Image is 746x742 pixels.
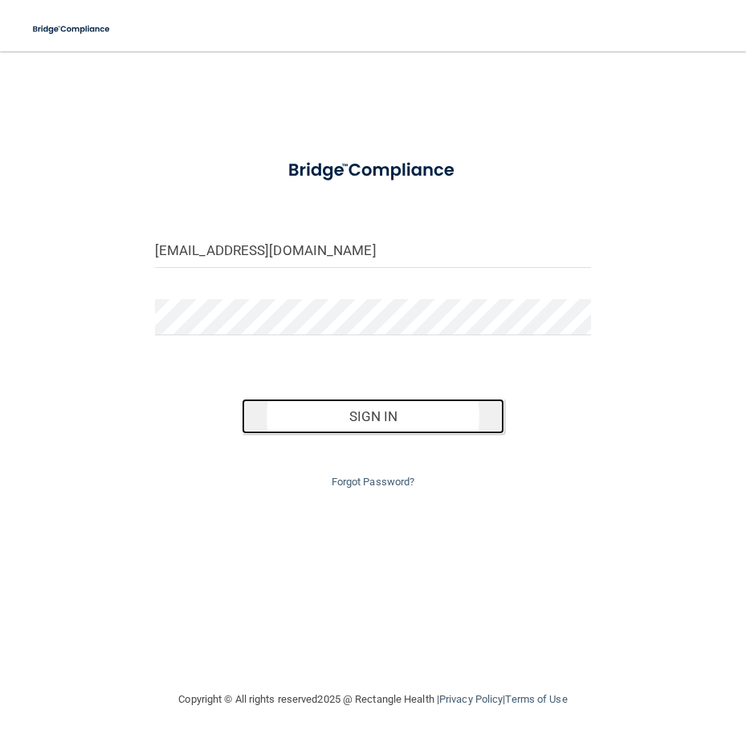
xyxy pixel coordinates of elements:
[332,476,415,488] a: Forgot Password?
[439,693,503,705] a: Privacy Policy
[80,674,667,725] div: Copyright © All rights reserved 2025 @ Rectangle Health | |
[505,693,567,705] a: Terms of Use
[24,13,120,46] img: bridge_compliance_login_screen.278c3ca4.svg
[242,399,503,434] button: Sign In
[270,148,476,193] img: bridge_compliance_login_screen.278c3ca4.svg
[468,628,727,692] iframe: Drift Widget Chat Controller
[155,232,591,268] input: Email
